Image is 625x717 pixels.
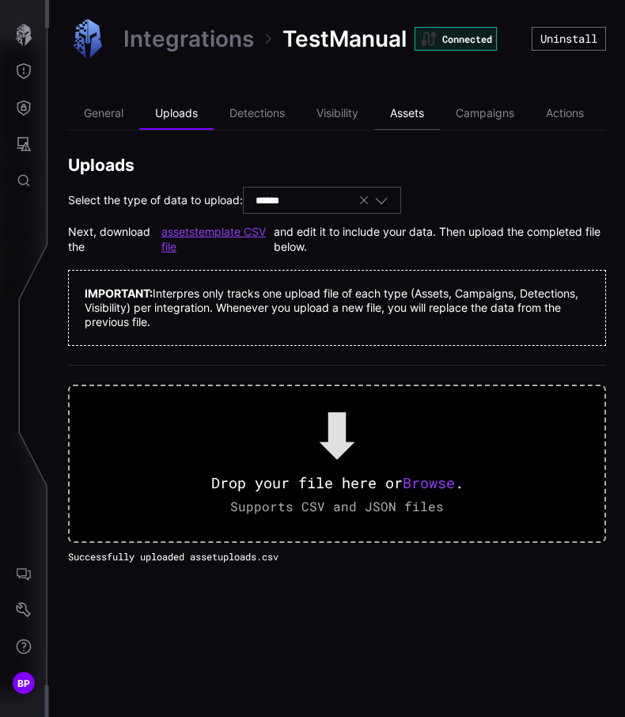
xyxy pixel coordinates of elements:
[139,98,214,130] li: Uploads
[68,187,606,214] div: Select the type of data to upload:
[68,550,278,563] span: Successfully uploaded assetuploads.csv
[211,473,464,494] div: Drop your file here or .
[358,193,370,207] button: Clear selection
[230,498,444,514] span: Supports CSV and JSON files
[282,25,407,53] span: TestManual
[68,225,606,253] div: Next, download the and edit it to include your data. Then upload the completed file below.
[123,25,254,53] a: Integrations
[68,385,606,543] button: Drop your file here orBrowse.Supports CSV and JSON files
[214,98,301,130] li: Detections
[1,665,47,701] button: BP
[415,27,497,51] div: Connected
[301,98,374,130] li: Visibility
[440,98,530,130] li: Campaigns
[68,19,108,59] img: Manual Upload
[374,98,440,130] li: Assets
[374,193,388,207] button: Toggle options menu
[85,286,153,300] strong: IMPORTANT:
[17,675,31,692] span: BP
[532,27,606,51] button: Uninstall
[161,225,274,253] a: assetstemplate CSV file
[403,473,455,492] span: Browse
[530,98,600,130] li: Actions
[85,286,589,330] p: Interpres only tracks one upload file of each type ( Assets, Campaigns, Detections, Visibility ) ...
[68,98,139,130] li: General
[68,154,606,176] h2: Uploads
